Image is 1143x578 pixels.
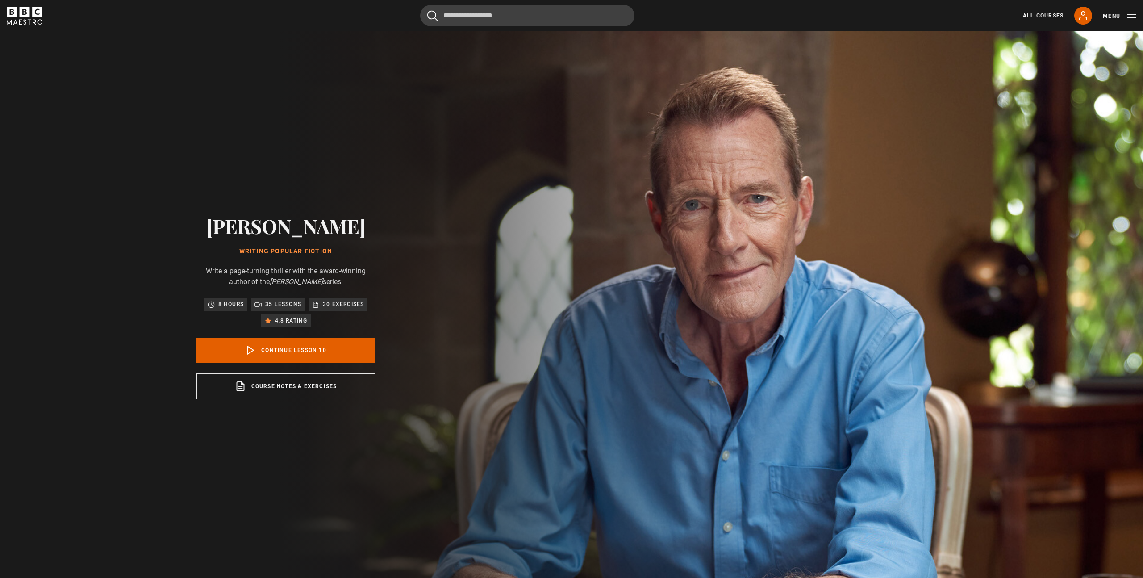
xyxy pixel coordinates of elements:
p: Write a page-turning thriller with the award-winning author of the series. [196,266,375,287]
a: Continue lesson 10 [196,338,375,363]
input: Search [420,5,634,26]
p: 30 exercises [323,300,364,309]
p: 35 lessons [265,300,301,309]
svg: BBC Maestro [7,7,42,25]
a: Course notes & exercises [196,373,375,399]
h1: Writing Popular Fiction [196,248,375,255]
h2: [PERSON_NAME] [196,214,375,237]
a: All Courses [1023,12,1064,20]
p: 8 hours [218,300,244,309]
button: Submit the search query [427,10,438,21]
i: [PERSON_NAME] [270,277,323,286]
p: 4.8 rating [275,316,308,325]
button: Toggle navigation [1103,12,1136,21]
